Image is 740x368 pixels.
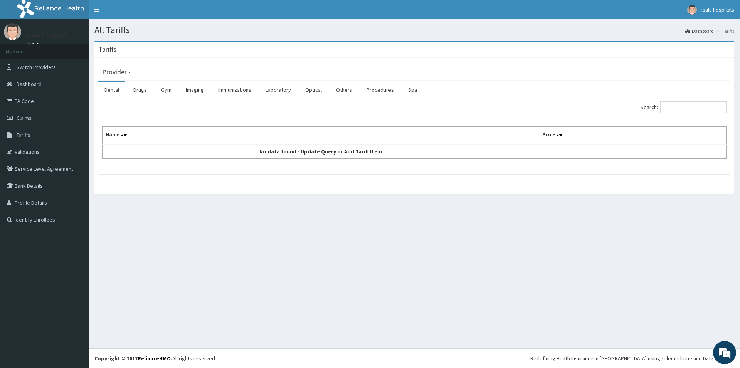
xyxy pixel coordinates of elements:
strong: Copyright © 2017 . [94,355,172,362]
th: Name [103,127,539,145]
a: RelianceHMO [138,355,171,362]
span: Dashboard [17,81,42,87]
span: isalu hospitals [701,6,734,13]
label: Search: [641,101,727,113]
img: User Image [687,5,697,15]
h3: Provider - [102,69,131,76]
th: Price [539,127,727,145]
a: Laboratory [259,82,297,98]
span: Tariffs [17,131,30,138]
div: Redefining Heath Insurance in [GEOGRAPHIC_DATA] using Telemedicine and Data Science! [530,355,734,362]
a: Procedures [360,82,400,98]
h1: All Tariffs [94,25,734,35]
a: Gym [155,82,178,98]
p: isalu hospitals [27,31,70,38]
li: Tariffs [715,28,734,34]
span: Switch Providers [17,64,56,71]
span: Claims [17,114,32,121]
a: Optical [299,82,328,98]
a: Others [330,82,358,98]
a: Immunizations [212,82,257,98]
footer: All rights reserved. [89,348,740,368]
h3: Tariffs [98,46,116,53]
a: Drugs [127,82,153,98]
input: Search: [660,101,727,113]
a: Spa [402,82,423,98]
a: Dental [98,82,125,98]
td: No data found - Update Query or Add Tariff Item [103,144,539,159]
a: Online [27,42,45,47]
a: Dashboard [685,28,714,34]
a: Imaging [180,82,210,98]
img: User Image [4,23,21,40]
